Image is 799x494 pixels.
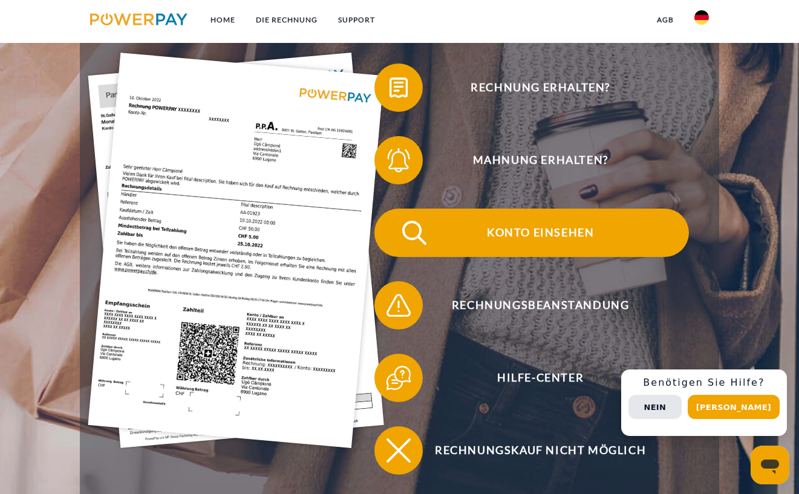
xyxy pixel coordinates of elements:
[392,426,688,475] span: Rechnungskauf nicht möglich
[392,354,688,402] span: Hilfe-Center
[628,395,682,419] button: Nein
[374,281,689,330] button: Rechnungsbeanstandung
[90,13,188,25] img: logo-powerpay.svg
[383,73,414,103] img: qb_bill.svg
[647,9,684,31] a: agb
[383,363,414,393] img: qb_help.svg
[392,136,688,184] span: Mahnung erhalten?
[621,369,787,436] div: Schnellhilfe
[328,9,385,31] a: SUPPORT
[383,290,414,320] img: qb_warning.svg
[399,218,429,248] img: qb_search.svg
[628,377,780,389] h3: Benötigen Sie Hilfe?
[374,63,689,112] button: Rechnung erhalten?
[392,63,688,112] span: Rechnung erhalten?
[694,10,709,25] img: de
[200,9,246,31] a: Home
[88,53,384,448] img: single_invoice_powerpay_de.jpg
[383,145,414,175] img: qb_bell.svg
[374,209,689,257] button: Konto einsehen
[688,395,780,419] button: [PERSON_NAME]
[374,136,689,184] button: Mahnung erhalten?
[374,354,689,402] button: Hilfe-Center
[392,281,688,330] span: Rechnungsbeanstandung
[751,446,789,484] iframe: Schaltfläche zum Öffnen des Messaging-Fensters
[246,9,328,31] a: DIE RECHNUNG
[392,209,688,257] span: Konto einsehen
[374,426,689,475] button: Rechnungskauf nicht möglich
[383,435,414,466] img: qb_close.svg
